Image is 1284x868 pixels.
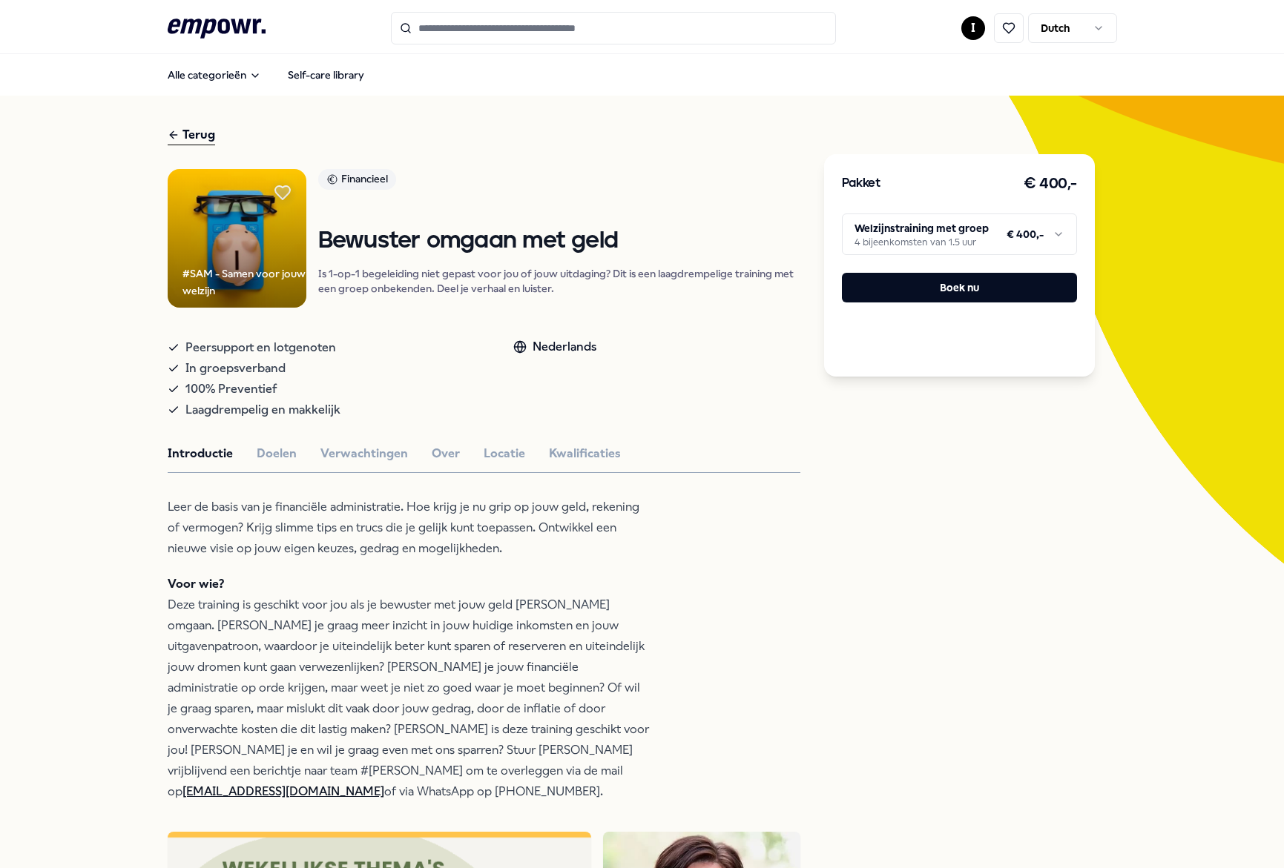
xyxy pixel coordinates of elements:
a: Financieel [318,169,800,195]
div: Terug [168,125,215,145]
button: Introductie [168,444,233,463]
span: Laagdrempelig en makkelijk [185,400,340,420]
span: Peersupport en lotgenoten [185,337,336,358]
p: Leer de basis van je financiële administratie. Hoe krijg je nu grip op jouw geld, rekening of ver... [168,497,650,559]
img: Product Image [168,169,306,308]
button: Doelen [257,444,297,463]
a: Self-care library [276,60,376,90]
input: Search for products, categories or subcategories [391,12,836,44]
span: 100% Preventief [185,379,277,400]
button: I [961,16,985,40]
div: Nederlands [513,337,596,357]
a: [EMAIL_ADDRESS][DOMAIN_NAME] [182,784,384,798]
nav: Main [156,60,376,90]
p: Deze training is geschikt voor jou als je bewuster met jouw geld [PERSON_NAME] omgaan. [PERSON_NA... [168,574,650,802]
p: Is 1-op-1 begeleiding niet gepast voor jou of jouw uitdaging? Dit is een laagdrempelige training ... [318,266,800,296]
button: Verwachtingen [320,444,408,463]
h3: Pakket [842,174,880,193]
button: Over [432,444,460,463]
span: In groepsverband [185,358,286,379]
h3: € 400,- [1024,172,1077,196]
h1: Bewuster omgaan met geld [318,228,800,254]
strong: Voor wie? [168,577,224,591]
button: Locatie [484,444,525,463]
div: Financieel [318,169,396,190]
div: #SAM - Samen voor jouw welzijn [182,265,306,299]
button: Boek nu [842,273,1077,302]
button: Alle categorieën [156,60,273,90]
button: Kwalificaties [549,444,621,463]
